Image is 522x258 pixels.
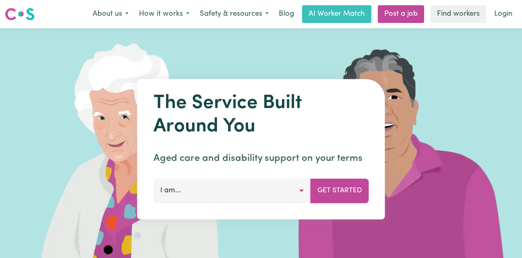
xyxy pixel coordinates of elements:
[489,5,517,23] a: Login
[274,5,299,23] a: Blog
[153,151,369,166] p: Aged care and disability support on your terms
[195,6,274,23] button: Safety & resources
[134,6,195,23] button: How it works
[302,5,371,23] a: AI Worker Match
[153,179,311,203] button: I am...
[5,7,35,21] img: Careseekers logo
[153,92,369,138] h1: The Service Built Around You
[311,179,369,203] button: Get Started
[87,6,134,23] button: About us
[378,5,424,23] a: Post a job
[431,5,486,23] a: Find workers
[5,5,35,23] a: Careseekers logo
